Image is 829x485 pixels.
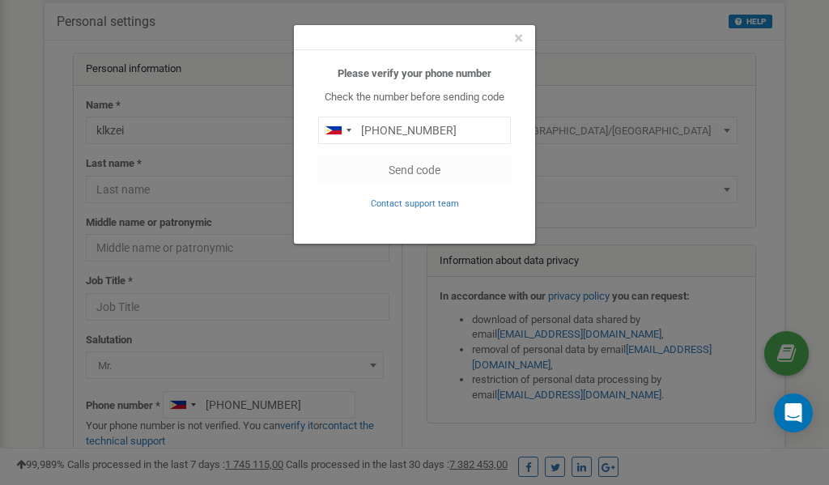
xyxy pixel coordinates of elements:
[514,30,523,47] button: Close
[774,394,813,432] div: Open Intercom Messenger
[318,117,511,144] input: 0905 123 4567
[319,117,356,143] div: Telephone country code
[318,156,511,184] button: Send code
[371,198,459,209] small: Contact support team
[338,67,491,79] b: Please verify your phone number
[318,90,511,105] p: Check the number before sending code
[371,197,459,209] a: Contact support team
[514,28,523,48] span: ×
